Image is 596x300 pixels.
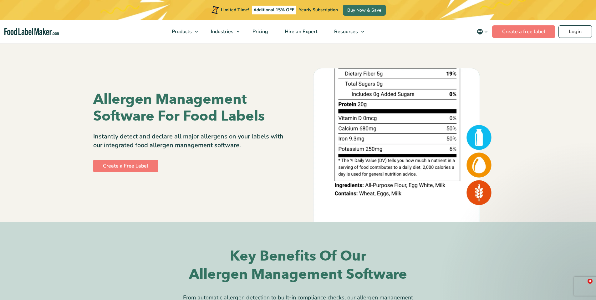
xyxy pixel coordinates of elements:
p: Instantly detect and declare all major allergens on your labels with our integrated food allergen... [93,132,293,150]
span: Additional 15% OFF [252,6,296,14]
span: Industries [209,28,234,35]
a: Create a Free Label [93,160,158,172]
span: Resources [332,28,359,35]
a: Products [164,20,201,43]
span: Products [170,28,192,35]
a: Create a free label [492,25,555,38]
span: Hire an Expert [283,28,318,35]
span: 4 [588,279,593,284]
iframe: Intercom live chat [575,279,590,294]
a: Resources [326,20,367,43]
a: Buy Now & Save [343,5,386,16]
span: Limited Time! [221,7,249,13]
span: Pricing [251,28,269,35]
a: Pricing [244,20,275,43]
a: Industries [203,20,243,43]
a: Hire an Expert [277,20,324,43]
span: Yearly Subscription [299,7,338,13]
h1: Allergen Management Software For Food Labels [93,91,293,125]
h2: Key Benefits Of Our Allergen Management Software [109,247,487,284]
a: Login [558,25,592,38]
